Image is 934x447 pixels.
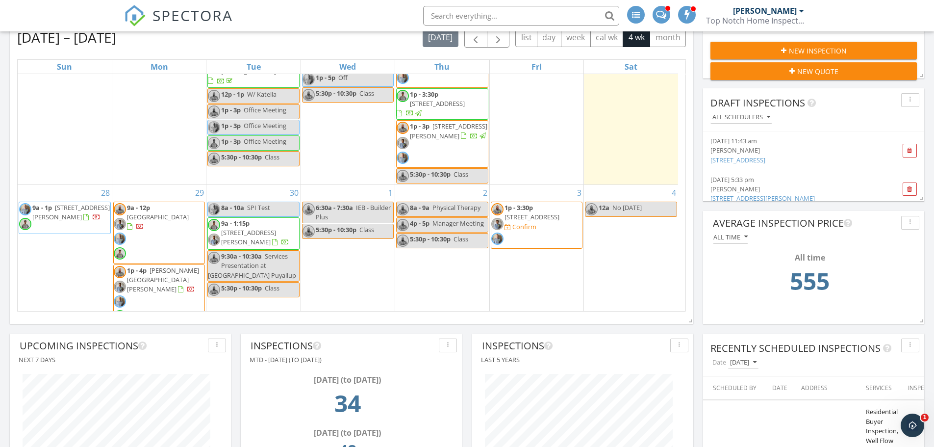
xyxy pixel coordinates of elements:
[288,185,301,201] a: Go to September 30, 2025
[410,99,465,108] span: [STREET_ADDRESS]
[716,252,904,263] div: All time
[303,89,315,101] img: headshot_circle__robbie.png
[703,377,767,400] th: Scheduled By
[491,233,504,245] img: img_0933.jpg
[432,203,480,212] span: Physical Therapy
[410,90,438,99] span: 1p - 3:30p
[796,377,861,400] th: Address
[113,264,205,327] a: 1p - 4p [PERSON_NAME][GEOGRAPHIC_DATA][PERSON_NAME]
[32,203,110,221] a: 9a - 1p [STREET_ADDRESS][PERSON_NAME]
[585,203,598,215] img: headshot_circle__robbie.png
[710,111,772,124] button: All schedulers
[713,234,748,240] div: All time
[221,90,244,99] span: 12p - 1p
[221,121,241,130] span: 1p - 3p
[265,284,279,292] span: Class
[733,6,797,16] div: [PERSON_NAME]
[410,235,451,243] span: 5:30p - 10:30p
[397,203,409,215] img: headshot_circle__robbie.png
[208,153,220,165] img: headshot_circle__robbie.png
[303,225,315,237] img: headshot_circle__robbie.png
[221,219,250,228] span: 9a - 1:15p
[253,427,441,439] div: [DATE] (to [DATE])
[247,203,270,212] span: SPI Test
[767,377,796,400] th: Date
[454,170,468,179] span: Class
[124,5,146,26] img: The Best Home Inspection Software - Spectora
[208,121,220,133] img: img_0933.jpg
[710,42,917,59] button: New Inspection
[316,225,356,234] span: 5:30p - 10:30p
[19,218,31,230] img: headshot_circle__alex.png
[251,339,435,353] div: Inspections
[221,228,276,246] span: [STREET_ADDRESS][PERSON_NAME]
[114,266,126,278] img: headshot_circle__robbie.png
[797,66,838,77] span: New Quote
[710,194,815,203] a: [STREET_ADDRESS][PERSON_NAME]
[710,136,883,165] a: [DATE] 11:43 am [PERSON_NAME] [STREET_ADDRESS]
[432,219,484,228] span: Manager Meeting
[244,137,286,146] span: Office Meeting
[396,120,488,168] a: 1p - 3p [STREET_ADDRESS][PERSON_NAME]
[650,28,686,47] button: month
[221,219,289,246] a: 9a - 1:15p [STREET_ADDRESS][PERSON_NAME]
[208,203,220,215] img: img_0933.jpg
[112,184,206,343] td: Go to September 29, 2025
[713,231,748,244] button: All time
[338,73,348,82] span: Off
[561,28,591,47] button: week
[505,212,559,221] span: [STREET_ADDRESS]
[149,60,170,74] a: Monday
[208,90,220,102] img: headshot_circle__robbie.png
[410,203,429,212] span: 8a - 9a
[410,219,429,228] span: 4p - 5p
[423,6,619,26] input: Search everything...
[590,28,624,47] button: cal wk
[861,377,903,400] th: Services
[303,73,315,85] img: img_0933.jpg
[730,359,757,366] div: [DATE]
[487,27,510,48] button: Next
[244,121,286,130] span: Office Meeting
[710,146,883,155] div: [PERSON_NAME]
[127,203,189,231] a: 9a - 12p [GEOGRAPHIC_DATA]
[359,225,374,234] span: Class
[623,28,650,47] button: 4 wk
[789,46,847,56] span: New Inspection
[316,203,353,212] span: 6:30a - 7:30a
[208,252,296,279] span: Services Presentation at [GEOGRAPHIC_DATA] Puyallup
[395,184,489,343] td: Go to October 2, 2025
[505,222,536,232] a: Confirm
[505,203,559,221] a: 1p - 3:30p [STREET_ADDRESS]
[397,72,409,84] img: img_0933.jpg
[481,185,489,201] a: Go to October 2, 2025
[623,60,639,74] a: Saturday
[208,105,220,118] img: headshot_circle__robbie.png
[537,28,561,47] button: day
[397,152,409,164] img: img_0933.jpg
[710,342,881,355] span: Recently Scheduled Inspections
[18,184,112,343] td: Go to September 28, 2025
[410,122,429,131] span: 1p - 3p
[19,202,111,234] a: 9a - 1p [STREET_ADDRESS][PERSON_NAME]
[359,89,374,98] span: Class
[710,96,805,109] span: Draft Inspections
[491,202,582,249] a: 1p - 3:30p [STREET_ADDRESS] Confirm
[99,185,112,201] a: Go to September 28, 2025
[710,62,917,80] button: New Quote
[423,28,458,47] button: [DATE]
[505,203,533,212] span: 1p - 3:30p
[316,89,356,98] span: 5:30p - 10:30p
[221,284,262,292] span: 5:30p - 10:30p
[303,203,315,215] img: headshot_circle__robbie.png
[396,88,488,120] a: 1p - 3:30p [STREET_ADDRESS]
[124,13,233,34] a: SPECTORA
[208,252,220,264] img: headshot_circle__robbie.png
[221,203,244,212] span: 8a - 10a
[432,60,452,74] a: Thursday
[221,252,262,261] span: 9:30a - 10:30a
[397,170,409,182] img: headshot_circle__robbie.png
[491,218,504,230] img: headshot_circle__sawyer.png
[710,156,765,164] a: [STREET_ADDRESS]
[921,414,929,421] span: 1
